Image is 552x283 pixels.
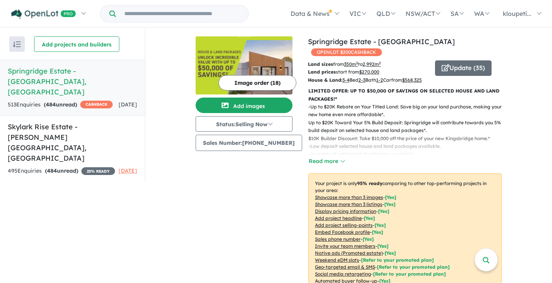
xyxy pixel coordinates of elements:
u: 1-2 [376,77,383,83]
span: 484 [46,101,56,108]
img: sort.svg [13,41,21,47]
strong: ( unread) [44,101,77,108]
span: [ Yes ] [384,201,396,207]
span: 25 % READY [81,167,115,175]
u: Add project selling-points [315,222,373,228]
button: Status:Selling Now [196,116,292,132]
span: [ Yes ] [378,208,389,214]
u: Embed Facebook profile [315,229,370,235]
b: Land prices [308,69,336,75]
u: Geo-targeted email & SMS [315,264,375,270]
button: Sales Number:[PHONE_NUMBER] [196,135,302,151]
span: [ Yes ] [375,222,386,228]
u: Add project headline [315,215,362,221]
span: [DATE] [119,167,137,174]
h5: Springridge Estate - [GEOGRAPHIC_DATA] , [GEOGRAPHIC_DATA] [8,66,137,97]
u: Weekend eDM slots [315,257,359,263]
u: $ 568,325 [402,77,422,83]
span: [ Yes ] [364,215,375,221]
b: House & Land: [308,77,342,83]
p: LIMITED OFFER: UP TO $50,000 OF SAVINGS ON SELECTED HOUSE AND LAND PACKAGES!* [308,87,502,103]
b: 95 % ready [357,180,382,186]
button: Read more [308,157,345,166]
u: 3-4 [342,77,349,83]
span: [ Yes ] [363,236,374,242]
span: [Refer to your promoted plan] [361,257,434,263]
span: [ Yes ] [372,229,383,235]
u: Showcase more than 3 images [315,194,383,200]
img: Springridge Estate - Wallan [196,36,292,94]
h5: Skylark Rise Estate - [PERSON_NAME][GEOGRAPHIC_DATA] , [GEOGRAPHIC_DATA] [8,122,137,163]
span: OPENLOT $ 200 CASHBACK [311,48,382,56]
p: - A variety of settlement timeframes available! [308,150,508,158]
div: 495 Enquir ies [8,166,115,176]
input: Try estate name, suburb, builder or developer [117,5,247,22]
span: [Refer to your promoted plan] [377,264,450,270]
button: Update (35) [435,60,492,76]
u: Invite your team members [315,243,375,249]
span: CASHBACK [80,101,113,108]
button: Add images [196,98,292,113]
u: Social media retargeting [315,271,371,277]
strong: ( unread) [45,167,78,174]
u: Native ads (Promoted estate) [315,250,383,256]
p: - Low deposit selected house and land packages available. [308,142,508,150]
span: [Yes] [385,250,396,256]
span: [DATE] [119,101,137,108]
img: Openlot PRO Logo White [11,9,76,19]
span: [Refer to your promoted plan] [373,271,446,277]
b: Land sizes [308,61,333,67]
sup: 2 [379,61,381,65]
button: Add projects and builders [34,36,119,52]
button: Image order (18) [218,75,296,91]
span: [ Yes ] [377,243,389,249]
u: Sales phone number [315,236,361,242]
u: 2-3 [358,77,365,83]
span: [ Yes ] [385,194,396,200]
div: 513 Enquir ies [8,100,113,110]
u: Showcase more than 3 listings [315,201,382,207]
p: from [308,60,429,68]
a: Springridge Estate - [GEOGRAPHIC_DATA] [308,37,455,46]
sup: 2 [356,61,358,65]
u: $ 270,000 [359,69,379,75]
u: 350 m [344,61,358,67]
u: 2,992 m [363,61,381,67]
p: - Up to $20K Rebate on Your Titled Land: Save big on your land purchase, making your new home eve... [308,103,508,142]
p: Bed Bath Car from [308,76,429,84]
u: Display pricing information [315,208,376,214]
span: kloupeti... [503,10,531,17]
span: to [358,61,381,67]
p: start from [308,68,429,76]
span: 484 [47,167,57,174]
